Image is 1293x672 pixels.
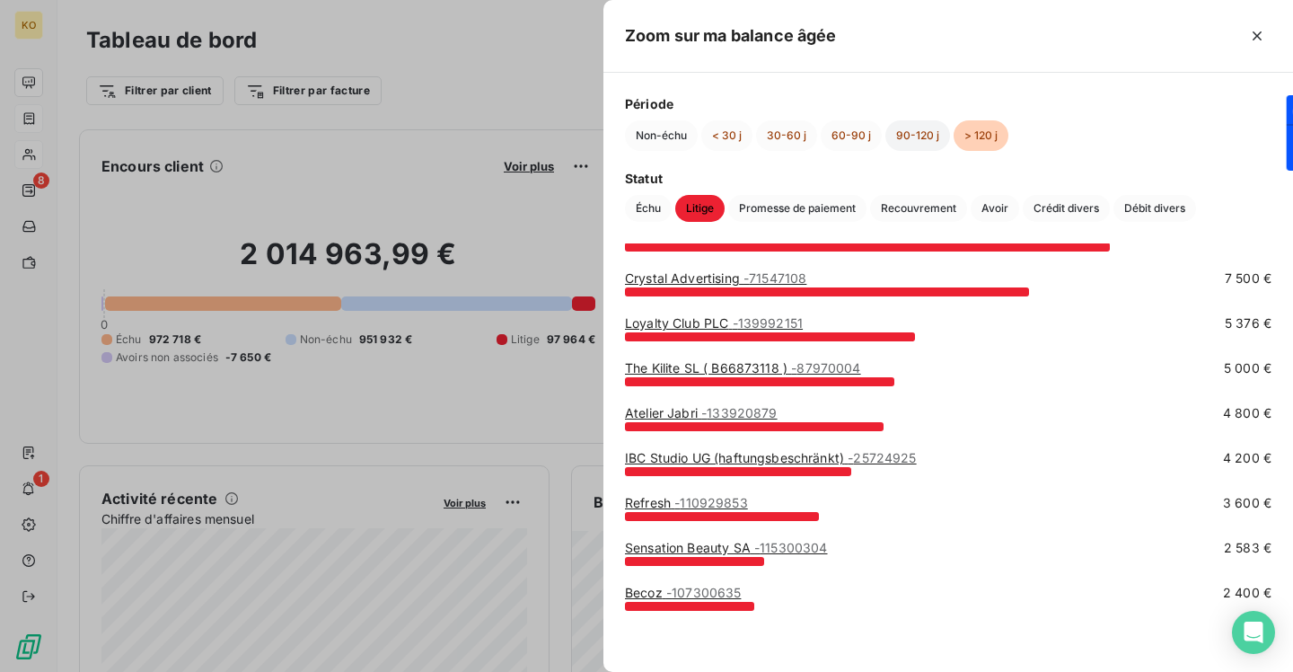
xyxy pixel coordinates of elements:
[885,120,950,151] button: 90-120 j
[625,169,1271,188] span: Statut
[971,195,1019,222] button: Avoir
[1232,611,1275,654] div: Open Intercom Messenger
[674,495,748,510] span: - 110929853
[625,270,806,286] a: Crystal Advertising
[1223,494,1271,512] span: 3 600 €
[1113,195,1196,222] button: Débit divers
[1225,314,1271,332] span: 5 376 €
[625,495,748,510] a: Refresh
[1223,584,1271,602] span: 2 400 €
[625,540,828,555] a: Sensation Beauty SA
[701,120,752,151] button: < 30 j
[954,120,1008,151] button: > 120 j
[625,585,741,600] a: Becoz
[848,450,916,465] span: - 25724925
[625,450,917,465] a: IBC Studio UG (haftungsbeschränkt)
[625,315,803,331] a: Loyalty Club PLC
[1224,539,1271,557] span: 2 583 €
[625,405,778,420] a: Atelier Jabri
[666,585,742,600] span: - 107300635
[728,195,866,222] button: Promesse de paiement
[1224,359,1271,377] span: 5 000 €
[791,360,860,376] span: - 87970004
[625,94,1271,113] span: Période
[625,360,861,376] a: The Kilite SL ( B66873118 )
[625,23,837,49] h5: Zoom sur ma balance âgée
[754,540,828,555] span: - 115300304
[625,195,672,222] button: Échu
[1023,195,1110,222] button: Crédit divers
[625,120,698,151] button: Non-échu
[1223,449,1271,467] span: 4 200 €
[743,270,806,286] span: - 71547108
[1223,404,1271,422] span: 4 800 €
[1225,270,1271,287] span: 7 500 €
[870,195,967,222] button: Recouvrement
[675,195,725,222] button: Litige
[701,405,778,420] span: - 133920879
[733,315,804,331] span: - 139992151
[821,120,882,151] button: 60-90 j
[756,120,817,151] button: 30-60 j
